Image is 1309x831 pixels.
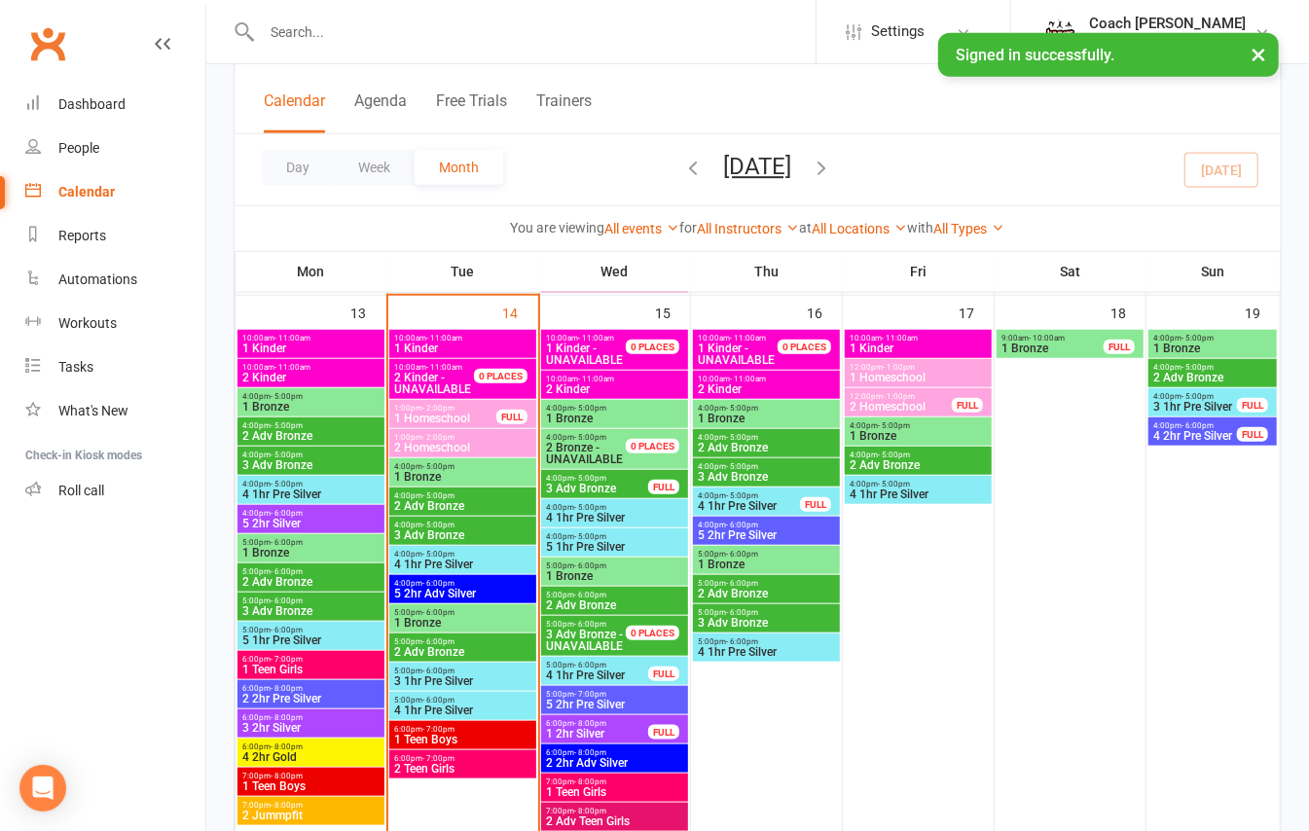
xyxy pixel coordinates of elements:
div: People [58,140,99,156]
button: Free Trials [436,91,507,133]
span: 1 Bronze [697,559,836,570]
span: 5:00pm [393,696,532,705]
span: 9:00am [1000,334,1105,343]
span: - 5:00pm [422,491,455,500]
span: 4:00pm [1152,363,1273,372]
div: 17 [959,296,994,328]
span: - 8:00pm [271,801,303,810]
button: Calendar [264,91,325,133]
span: 4:00pm [697,491,801,500]
span: 5 2hr Adv Silver [393,588,532,599]
div: 15 [655,296,690,328]
span: - 8:00pm [271,684,303,693]
span: 4:00pm [241,392,381,401]
span: 1 Kinder [393,343,532,354]
span: - 5:00pm [271,421,303,430]
span: 1 Bronze [849,430,988,442]
div: FULL [496,410,527,424]
span: 4:00pm [849,480,988,488]
span: 1 2hr Silver [545,728,649,740]
span: - 11:00am [426,363,462,372]
div: FULL [1104,340,1135,354]
span: 6:00pm [241,655,381,664]
span: - 6:00pm [1182,421,1214,430]
div: Tasks [58,359,93,375]
button: Week [334,150,415,185]
span: 4:00pm [393,550,532,559]
span: 1 Teen Boys [241,780,381,792]
span: - 1:00pm [883,392,915,401]
span: 4 1hr Pre Silver [545,512,684,524]
span: 2 Adv Bronze [241,430,381,442]
span: 3 Adv Bronze [241,605,381,617]
span: 2 Adv Bronze [697,442,836,453]
span: - 6:00pm [726,608,758,617]
div: 0 PLACES [778,340,831,354]
a: People [25,126,205,170]
span: 1 Bronze [241,401,381,413]
span: 4 1hr Pre Silver [697,646,836,658]
span: - 6:00pm [422,608,455,617]
span: - 11:00am [578,375,614,383]
span: 3 Adv Bronze [545,483,649,494]
span: - 6:00pm [271,538,303,547]
span: 10:00am [393,334,532,343]
span: 1 Bronze [1000,343,1105,354]
span: Signed in successfully. [956,46,1114,64]
span: 4 1hr Pre Silver [849,488,988,500]
div: 18 [1110,296,1145,328]
span: 10:00am [545,334,649,343]
div: FULL [1237,398,1268,413]
div: Reports [58,228,106,243]
span: 4:00pm [697,521,836,529]
span: 1 Bronze [393,617,532,629]
div: 0 PLACES [626,340,679,354]
span: - 6:00pm [726,637,758,646]
strong: for [680,220,698,235]
span: 5:00pm [697,579,836,588]
span: 4:00pm [393,491,532,500]
span: - 8:00pm [574,777,606,786]
span: UNAVAILABLE [393,372,497,395]
span: 4:00pm [393,521,532,529]
a: All Instructors [698,221,800,236]
span: - 5:00pm [726,462,758,471]
span: 2 Jummpfit [241,810,381,821]
span: 5:00pm [697,608,836,617]
span: - 5:00pm [574,404,606,413]
span: 3 Adv Bronze [393,529,532,541]
div: 16 [807,296,842,328]
span: 2 Kinder - [394,371,445,384]
span: 1 Bronze [545,570,684,582]
span: - 5:00pm [574,433,606,442]
div: FULL [648,480,679,494]
span: 2 Adv Bronze [849,459,988,471]
span: 12:00pm [849,363,988,372]
span: 1 Kinder - [698,342,748,355]
span: - 11:00am [274,334,310,343]
div: What's New [58,403,128,418]
span: 2 Adv Bronze [393,500,532,512]
span: 5:00pm [393,667,532,675]
span: - 7:00pm [422,754,455,763]
span: 2 Homeschool [849,401,953,413]
span: 1 Teen Girls [545,786,684,798]
span: 5:00pm [697,550,836,559]
span: 5:00pm [393,608,532,617]
span: 4:00pm [1152,421,1238,430]
span: 1 Homeschool [393,413,497,424]
span: 4:00pm [697,433,836,442]
span: - 6:00pm [574,620,606,629]
span: 2 Adv Bronze [241,576,381,588]
span: 4:00pm [545,433,649,442]
th: Fri [843,251,995,292]
img: thumb_image1749128562.png [1040,13,1079,52]
strong: with [908,220,934,235]
span: 2 2hr Adv Silver [545,757,684,769]
span: - 6:00pm [726,550,758,559]
span: 3 2hr Silver [241,722,381,734]
span: - 5:00pm [726,433,758,442]
th: Sun [1146,251,1281,292]
div: 0 PLACES [626,439,679,453]
a: Workouts [25,302,205,345]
